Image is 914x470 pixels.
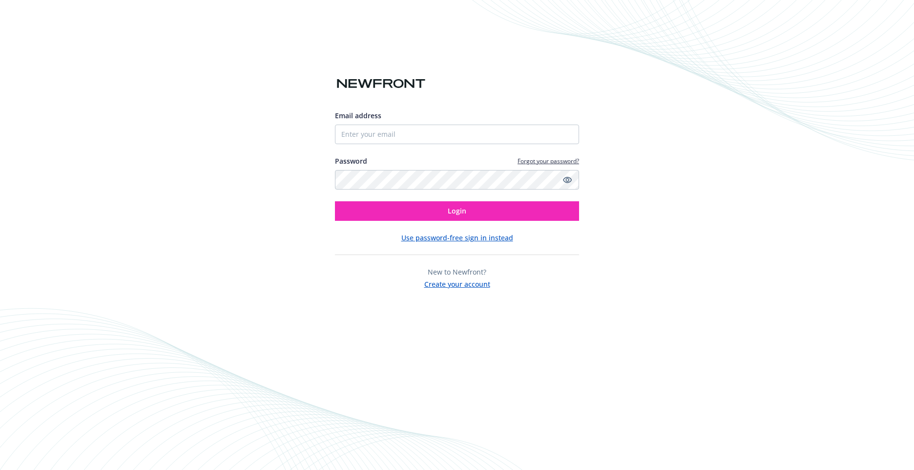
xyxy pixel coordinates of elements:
a: Show password [561,174,573,186]
a: Forgot your password? [518,157,579,165]
button: Create your account [424,277,490,289]
input: Enter your password [335,170,579,190]
img: Newfront logo [335,75,427,92]
span: Login [448,206,466,215]
button: Login [335,201,579,221]
button: Use password-free sign in instead [401,233,513,243]
label: Password [335,156,367,166]
input: Enter your email [335,125,579,144]
span: Email address [335,111,381,120]
span: New to Newfront? [428,267,486,277]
